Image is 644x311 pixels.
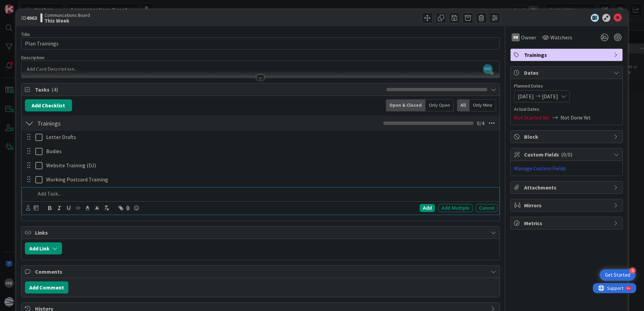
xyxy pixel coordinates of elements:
span: Links [35,229,487,237]
div: Add [420,204,435,212]
div: Open Get Started checklist, remaining modules: 4 [600,269,636,281]
span: Trainings [524,51,610,59]
span: [DATE] [542,92,558,100]
span: Watchers [550,33,572,41]
span: 0 / 4 [477,119,484,127]
div: Open & Closed [386,99,425,111]
p: Letter Drafts [46,133,495,141]
label: Title [21,31,30,37]
div: RB [512,33,520,41]
div: Get Started [605,272,630,278]
p: Bodies [46,147,495,155]
span: Communcations Board [44,12,90,18]
span: Planned Dates [514,82,619,90]
span: Owner [521,33,536,41]
button: Add Comment [25,281,68,293]
span: Comments [35,268,487,276]
button: Add Checklist [25,99,72,111]
span: Block [524,133,610,141]
div: 9+ [34,3,37,8]
span: MB [483,64,492,74]
span: Support [14,1,31,9]
span: Mirrors [524,201,610,209]
span: ID [21,14,37,22]
div: All [457,99,470,111]
b: This Week [44,18,90,23]
span: Description [21,55,44,61]
span: Attachments [524,183,610,192]
span: Not Done Yet [560,113,591,122]
span: Actual Dates [514,106,619,113]
p: Website Training (DJ) [46,162,495,169]
div: Only Open [425,99,454,111]
b: 4963 [26,14,37,21]
span: [DATE] [518,92,534,100]
span: ( 4 ) [52,86,58,93]
input: type card name here... [21,37,500,49]
span: Dates [524,69,610,77]
a: Manage Custom Fields [514,165,566,172]
button: Add Link [25,242,62,254]
div: Cancel [476,204,497,212]
input: Add Checklist... [35,117,187,129]
span: Tasks [35,85,383,94]
span: ( 0/0 ) [561,151,572,158]
div: Add Multiple [438,204,473,212]
div: 4 [630,268,636,274]
span: Metrics [524,219,610,227]
span: Custom Fields [524,150,610,159]
div: Only Mine [470,99,496,111]
p: Working Postcard Training [46,176,495,183]
span: Not Started Yet [514,113,550,122]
